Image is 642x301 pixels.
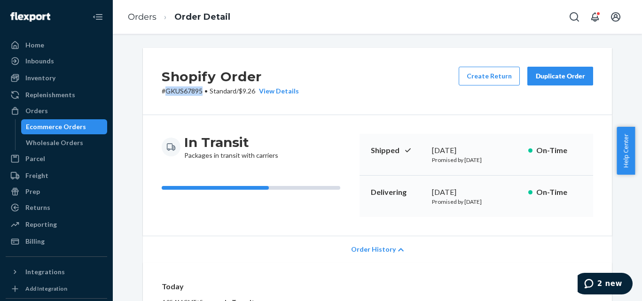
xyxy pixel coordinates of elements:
div: Home [25,40,44,50]
div: Duplicate Order [535,71,585,81]
p: Promised by [DATE] [432,156,521,164]
div: Inbounds [25,56,54,66]
div: Replenishments [25,90,75,100]
a: Replenishments [6,87,107,102]
div: Parcel [25,154,45,163]
div: Add Integration [25,285,67,293]
a: Home [6,38,107,53]
div: Packages in transit with carriers [184,134,278,160]
div: [DATE] [432,145,521,156]
button: Create Return [459,67,520,85]
div: Inventory [25,73,55,83]
a: Inventory [6,70,107,85]
h3: In Transit [184,134,278,151]
a: Wholesale Orders [21,135,108,150]
span: Order History [351,245,396,254]
ol: breadcrumbs [120,3,238,31]
button: Open Search Box [565,8,584,26]
a: Billing [6,234,107,249]
button: Help Center [617,127,635,175]
span: Standard [210,87,236,95]
div: Reporting [25,220,57,229]
span: • [204,87,208,95]
button: Open account menu [606,8,625,26]
a: Prep [6,184,107,199]
a: Reporting [6,217,107,232]
p: On-Time [536,145,582,156]
a: Order Detail [174,12,230,22]
h2: Shopify Order [162,67,299,86]
p: Shipped [371,145,424,156]
button: Duplicate Order [527,67,593,85]
p: Promised by [DATE] [432,198,521,206]
div: Orders [25,106,48,116]
p: On-Time [536,187,582,198]
div: Prep [25,187,40,196]
button: Integrations [6,264,107,279]
a: Returns [6,200,107,215]
div: Freight [25,171,48,180]
div: Integrations [25,267,65,277]
div: Billing [25,237,45,246]
a: Ecommerce Orders [21,119,108,134]
div: Ecommerce Orders [26,122,86,131]
a: Orders [6,103,107,118]
p: Today [162,281,593,292]
a: Orders [128,12,157,22]
button: Close Navigation [88,8,107,26]
a: Parcel [6,151,107,166]
a: Add Integration [6,283,107,294]
a: Inbounds [6,54,107,69]
img: Flexport logo [10,12,50,22]
div: Wholesale Orders [26,138,83,147]
button: View Details [255,86,299,96]
a: Freight [6,168,107,183]
p: # GKUS67895 / $9.26 [162,86,299,96]
iframe: Opens a widget where you can chat to one of our agents [578,273,633,296]
button: Open notifications [586,8,604,26]
div: Returns [25,203,50,212]
div: [DATE] [432,187,521,198]
p: Delivering [371,187,424,198]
